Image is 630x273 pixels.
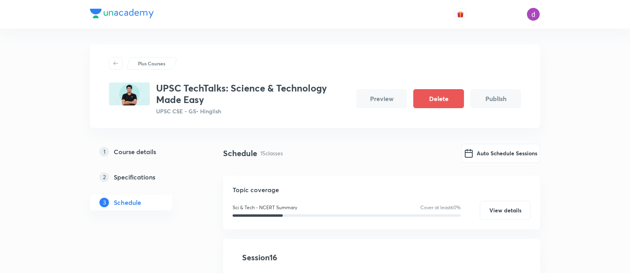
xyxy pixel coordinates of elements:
img: google [464,149,473,158]
button: Auto Schedule Sessions [461,144,540,163]
h5: Schedule [114,198,141,207]
p: 2 [99,172,109,182]
img: Divyarani choppa [527,8,540,21]
button: Delete [413,89,464,108]
h4: Session 16 [242,252,387,263]
img: A7C34F44-4F2F-4F75-A64A-8D3C1D6FC3ED_plus.png [109,82,150,105]
h5: Specifications [114,172,155,182]
button: Publish [470,89,521,108]
img: Company Logo [90,9,154,18]
h4: Schedule [223,147,257,159]
a: 2Specifications [90,169,198,185]
a: Company Logo [90,9,154,20]
p: Plus Courses [138,60,165,67]
p: Sci & Tech - NCERT Summary [233,204,297,211]
h5: Course details [114,147,156,157]
h5: Topic coverage [233,185,531,195]
a: 1Course details [90,144,198,160]
img: avatar [457,11,464,18]
p: Cover at least 60 % [420,204,461,211]
p: 1 [99,147,109,157]
h3: UPSC TechTalks: Science & Technology Made Easy [156,82,350,105]
button: View details [480,201,531,220]
button: avatar [454,8,467,21]
p: UPSC CSE - GS • Hinglish [156,107,350,115]
p: 3 [99,198,109,207]
p: 15 classes [260,149,283,157]
button: Preview [356,89,407,108]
